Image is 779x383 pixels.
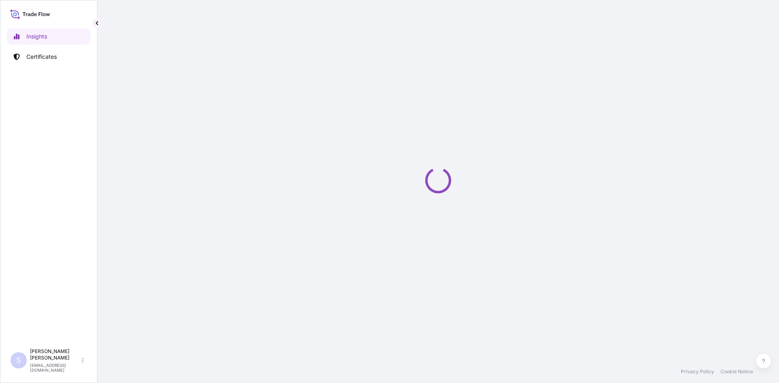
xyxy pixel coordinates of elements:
[26,32,47,41] p: Insights
[30,363,80,372] p: [EMAIL_ADDRESS][DOMAIN_NAME]
[16,356,21,364] span: S
[26,53,57,61] p: Certificates
[7,28,90,45] a: Insights
[721,368,753,375] a: Cookie Notice
[30,348,80,361] p: [PERSON_NAME] [PERSON_NAME]
[7,49,90,65] a: Certificates
[681,368,714,375] a: Privacy Policy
